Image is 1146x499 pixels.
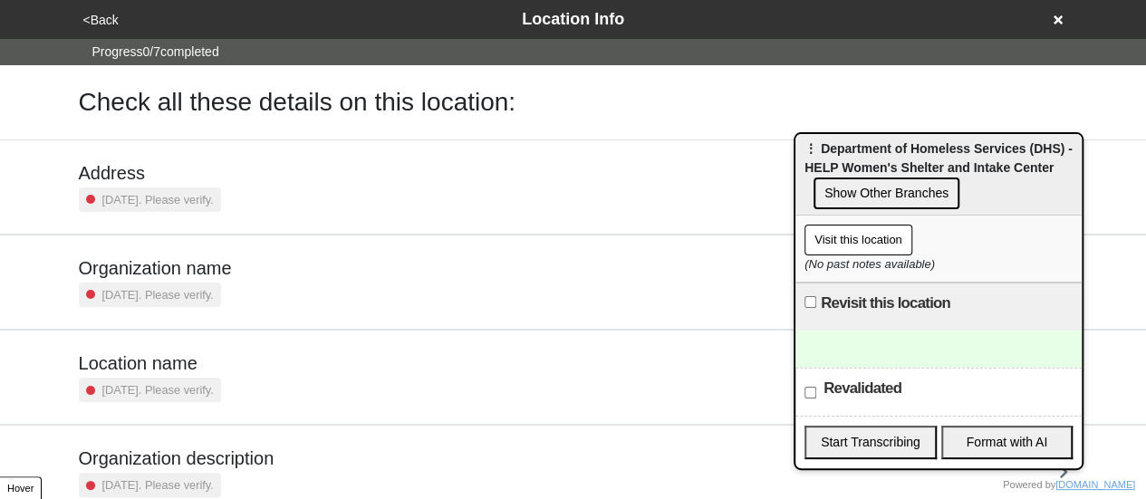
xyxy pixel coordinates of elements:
label: Revisit this location [821,293,950,314]
label: Revalidated [823,378,901,399]
h5: Organization description [79,447,274,469]
h5: Address [79,162,221,184]
span: Progress 0 / 7 completed [92,43,219,62]
i: (No past notes available) [804,257,935,271]
button: Start Transcribing [804,426,937,459]
button: Format with AI [941,426,1074,459]
span: ⋮ Department of Homeless Services (DHS) - HELP Women's Shelter and Intake Center [804,141,1073,175]
button: <Back [78,10,124,31]
small: [DATE]. Please verify. [102,381,214,398]
small: [DATE]. Please verify. [102,476,214,494]
span: Location Info [522,10,624,28]
h5: Location name [79,352,221,374]
h5: Organization name [79,257,232,279]
button: Show Other Branches [814,178,959,209]
a: [DOMAIN_NAME] [1055,479,1135,490]
small: [DATE]. Please verify. [102,286,214,303]
button: Visit this location [804,225,912,255]
div: Powered by [1003,477,1135,493]
small: [DATE]. Please verify. [102,191,214,208]
h1: Check all these details on this location: [79,87,516,118]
